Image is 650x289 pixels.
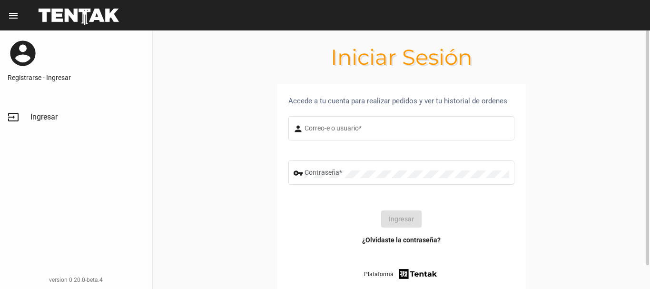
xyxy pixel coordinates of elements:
[381,210,422,228] button: Ingresar
[152,50,650,65] h1: Iniciar Sesión
[364,269,394,279] span: Plataforma
[30,112,58,122] span: Ingresar
[8,73,144,82] a: Registrarse - Ingresar
[288,95,514,107] div: Accede a tu cuenta para realizar pedidos y ver tu historial de ordenes
[8,275,144,285] div: version 0.20.0-beta.4
[293,168,305,179] mat-icon: vpn_key
[397,268,438,280] img: tentak-firm.png
[293,123,305,135] mat-icon: person
[362,235,441,245] a: ¿Olvidaste la contraseña?
[8,10,19,21] mat-icon: menu
[8,111,19,123] mat-icon: input
[8,38,38,69] mat-icon: account_circle
[364,268,439,280] a: Plataforma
